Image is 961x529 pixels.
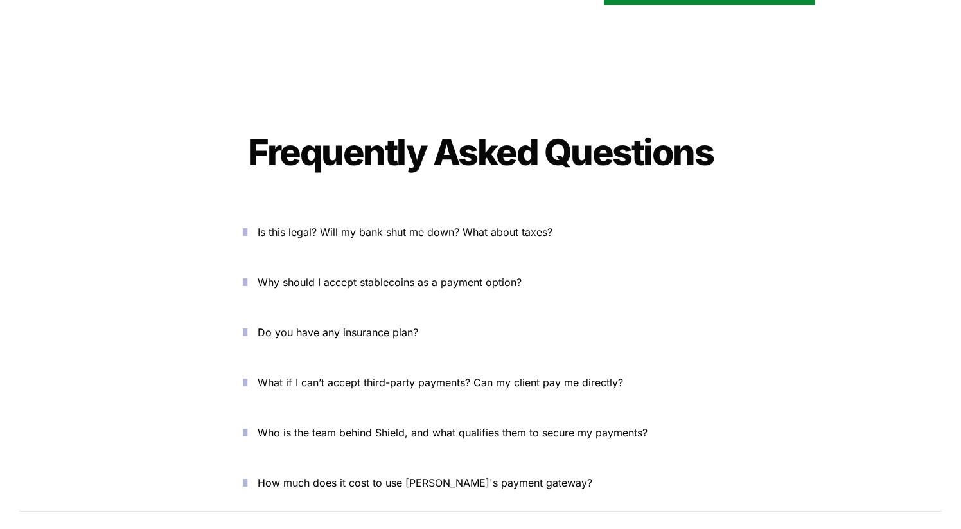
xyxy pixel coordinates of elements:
button: What if I can’t accept third-party payments? Can my client pay me directly? [224,363,737,402]
span: How much does it cost to use [PERSON_NAME]'s payment gateway? [258,476,592,489]
span: Do you have any insurance plan? [258,326,418,339]
button: Is this legal? Will my bank shut me down? What about taxes? [224,212,737,252]
span: Is this legal? Will my bank shut me down? What about taxes? [258,226,552,238]
button: Why should I accept stablecoins as a payment option? [224,262,737,302]
button: How much does it cost to use [PERSON_NAME]'s payment gateway? [224,463,737,503]
span: What if I can’t accept third-party payments? Can my client pay me directly? [258,376,623,389]
span: Why should I accept stablecoins as a payment option? [258,276,522,289]
button: Who is the team behind Shield, and what qualifies them to secure my payments? [224,413,737,453]
span: Frequently Asked Questions [248,130,713,174]
button: Do you have any insurance plan? [224,312,737,352]
span: Who is the team behind Shield, and what qualifies them to secure my payments? [258,426,648,439]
